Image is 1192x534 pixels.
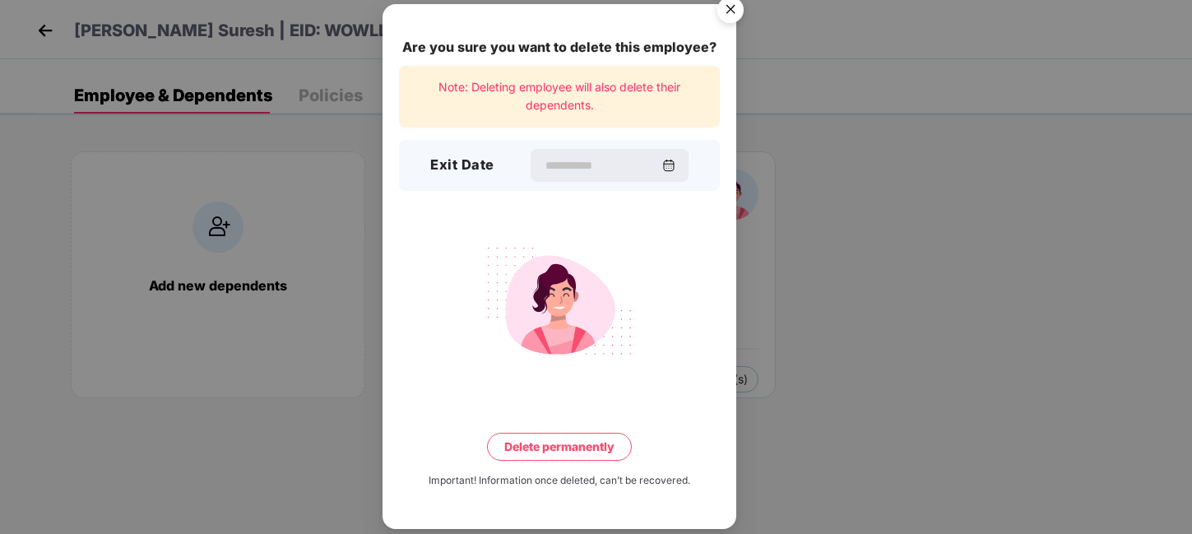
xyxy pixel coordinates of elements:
[661,159,675,172] img: svg+xml;base64,PHN2ZyBpZD0iQ2FsZW5kYXItMzJ4MzIiIHhtbG5zPSJodHRwOi8vd3d3LnczLm9yZy8yMDAwL3N2ZyIgd2...
[487,433,632,461] button: Delete permanently
[467,237,652,365] img: svg+xml;base64,PHN2ZyB4bWxucz0iaHR0cDovL3d3dy53My5vcmcvMjAwMC9zdmciIHdpZHRoPSIyMjQiIGhlaWdodD0iMT...
[399,66,720,128] div: Note: Deleting employee will also delete their dependents.
[429,473,690,489] div: Important! Information once deleted, can’t be recovered.
[430,156,494,177] h3: Exit Date
[399,37,720,58] div: Are you sure you want to delete this employee?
